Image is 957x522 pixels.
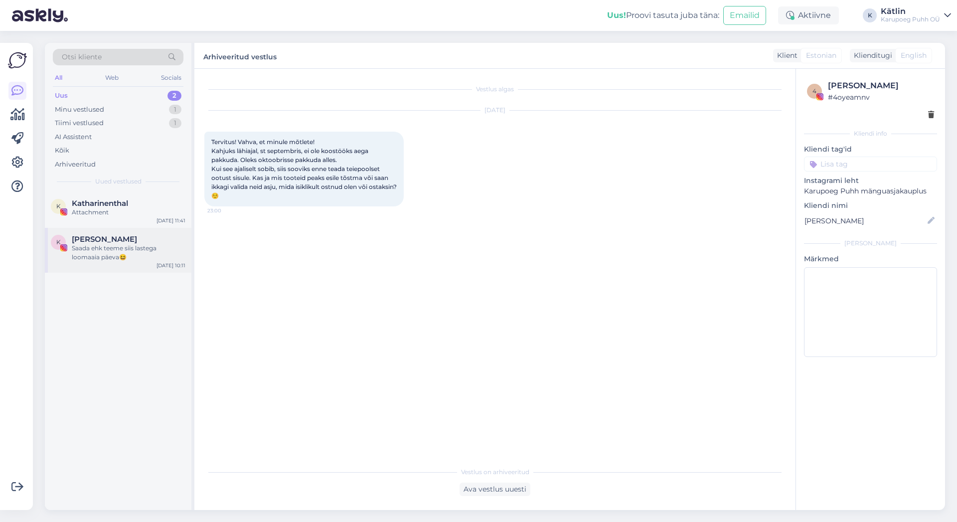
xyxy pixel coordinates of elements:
[203,49,277,62] label: Arhiveeritud vestlus
[204,106,786,115] div: [DATE]
[169,118,181,128] div: 1
[461,468,529,477] span: Vestlus on arhiveeritud
[607,9,719,21] div: Proovi tasuta juba täna:
[211,138,398,199] span: Tervitus! Vahva, et minule mõtlete! Kahjuks lähiajal, st septembris, ei ole koostööks aega pakkud...
[804,254,937,264] p: Märkmed
[56,202,61,210] span: K
[207,207,245,214] span: 23:00
[8,51,27,70] img: Askly Logo
[804,175,937,186] p: Instagrami leht
[167,91,181,101] div: 2
[72,208,185,217] div: Attachment
[850,50,892,61] div: Klienditugi
[804,129,937,138] div: Kliendi info
[157,262,185,269] div: [DATE] 10:11
[804,239,937,248] div: [PERSON_NAME]
[55,132,92,142] div: AI Assistent
[812,87,816,95] span: 4
[56,238,61,246] span: K
[773,50,797,61] div: Klient
[204,85,786,94] div: Vestlus algas
[804,157,937,172] input: Lisa tag
[723,6,766,25] button: Emailid
[95,177,142,186] span: Uued vestlused
[159,71,183,84] div: Socials
[804,215,926,226] input: Lisa nimi
[778,6,839,24] div: Aktiivne
[828,92,934,103] div: # 4oyeamnv
[460,483,530,496] div: Ava vestlus uuesti
[72,235,137,244] span: Kristin Kerro
[62,52,102,62] span: Otsi kliente
[103,71,121,84] div: Web
[881,7,951,23] a: KätlinKarupoeg Puhh OÜ
[863,8,877,22] div: K
[901,50,927,61] span: English
[55,105,104,115] div: Minu vestlused
[607,10,626,20] b: Uus!
[804,200,937,211] p: Kliendi nimi
[55,91,68,101] div: Uus
[72,244,185,262] div: Saada ehk teeme siis lastega loomaaia päeva😆
[157,217,185,224] div: [DATE] 11:41
[55,160,96,170] div: Arhiveeritud
[72,199,128,208] span: Katharinenthal
[806,50,836,61] span: Estonian
[804,144,937,155] p: Kliendi tag'id
[881,7,940,15] div: Kätlin
[169,105,181,115] div: 1
[55,146,69,156] div: Kõik
[55,118,104,128] div: Tiimi vestlused
[828,80,934,92] div: [PERSON_NAME]
[881,15,940,23] div: Karupoeg Puhh OÜ
[804,186,937,196] p: Karupoeg Puhh mänguasjakauplus
[53,71,64,84] div: All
